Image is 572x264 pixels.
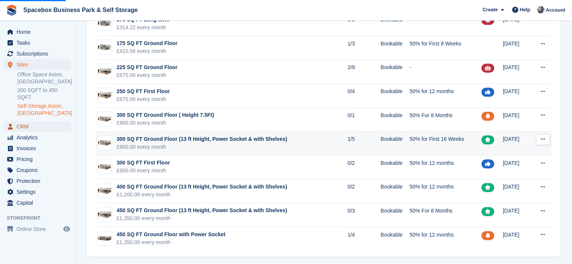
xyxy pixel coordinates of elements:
[117,47,178,55] div: £410.56 every month
[381,179,410,203] td: Bookable
[62,225,71,234] a: Preview store
[97,42,112,53] img: 175-sqft-unit.jpg
[97,66,112,77] img: 200-sqft-unit.jpg
[4,224,71,234] a: menu
[381,203,410,227] td: Bookable
[410,227,481,250] td: 50% for 12 months
[17,198,62,208] span: Capital
[520,6,530,14] span: Help
[117,119,214,127] div: £900.00 every month
[117,167,170,175] div: £900.00 every month
[347,36,381,60] td: 1/3
[381,131,410,155] td: Bookable
[97,137,112,148] img: 300-sqft-unit%20(2).jpg
[347,131,381,155] td: 1/5
[347,179,381,203] td: 0/2
[410,36,481,60] td: 50% for First 8 Weeks
[503,179,531,203] td: [DATE]
[17,48,62,59] span: Subscriptions
[17,132,62,143] span: Analytics
[381,227,410,250] td: Bookable
[347,107,381,131] td: 0/1
[117,71,178,79] div: £675.00 every month
[17,59,62,70] span: Sites
[410,60,481,84] td: -
[503,131,531,155] td: [DATE]
[17,38,62,48] span: Tasks
[503,36,531,60] td: [DATE]
[117,238,225,246] div: £1,350.00 every month
[503,203,531,227] td: [DATE]
[97,113,112,124] img: 300-sqft-unit.jpg
[117,231,225,238] div: 450 SQ FT Ground Floor with Power Socket
[117,214,287,222] div: £1,350.00 every month
[6,5,17,16] img: stora-icon-8386f47178a22dfd0bd8f6a31ec36ba5ce8667c1dd55bd0f319d3a0aa187defe.svg
[347,203,381,227] td: 0/3
[117,135,287,143] div: 300 SQ FT Ground Floor (13 ft Height, Power Socket & with Shelves)
[4,187,71,197] a: menu
[503,60,531,84] td: [DATE]
[117,95,170,103] div: £675.00 every month
[410,179,481,203] td: 50% for 12 months
[97,209,112,220] img: 200-sqft-unit.jpg
[17,121,62,132] span: CRM
[117,207,287,214] div: 450 SQ FT Ground Floor (13 ft Height, Power Socket & with Shelves)
[4,165,71,175] a: menu
[4,121,71,132] a: menu
[503,84,531,108] td: [DATE]
[347,227,381,250] td: 1/4
[410,12,481,36] td: -
[117,159,170,167] div: 300 SQ FT First Floor
[17,87,71,101] a: 200 SQFT to 450 SQFT
[503,12,531,36] td: [DATE]
[117,183,287,191] div: 400 SQ FT Ground Floor (13 ft Height, Power Socket & with Shelves)
[410,107,481,131] td: 50% For 8 Months
[4,198,71,208] a: menu
[17,154,62,164] span: Pricing
[381,155,410,180] td: Bookable
[17,187,62,197] span: Settings
[17,27,62,37] span: Home
[347,12,381,36] td: 0/0
[17,165,62,175] span: Coupons
[4,27,71,37] a: menu
[347,60,381,84] td: 2/9
[17,143,62,154] span: Invoices
[17,71,71,85] a: Office Space Aston, [GEOGRAPHIC_DATA]
[381,107,410,131] td: Bookable
[347,155,381,180] td: 0/2
[17,176,62,186] span: Protection
[7,214,75,222] span: Storefront
[4,38,71,48] a: menu
[97,233,112,244] img: 400-sqft-unit.jpg
[4,154,71,164] a: menu
[381,60,410,84] td: Bookable
[20,4,141,16] a: Spacebox Business Park & Self Storage
[97,89,112,100] img: 200-sqft-unit.jpg
[4,48,71,59] a: menu
[117,63,178,71] div: 225 SQ FT Ground Floor
[381,84,410,108] td: Bookable
[117,143,287,151] div: £900.00 every month
[17,103,71,117] a: Self-Storage Aston, [GEOGRAPHIC_DATA]
[117,191,287,199] div: £1,200.00 every month
[347,84,381,108] td: 0/4
[482,6,498,14] span: Create
[503,227,531,250] td: [DATE]
[503,107,531,131] td: [DATE]
[410,131,481,155] td: 50% for First 16 Weeks
[410,203,481,227] td: 50% For 8 Months
[381,12,410,36] td: Bookable
[537,6,545,14] img: SUDIPTA VIRMANI
[503,155,531,180] td: [DATE]
[410,84,481,108] td: 50% for 12 months
[97,18,112,29] img: Screenshot%202025-03-04%20105425.png
[381,36,410,60] td: Bookable
[97,161,112,172] img: 300-sqft-unit%20(2).jpg
[4,59,71,70] a: menu
[97,185,112,196] img: 200-sqft-unit.jpg
[117,87,170,95] div: 250 SQ FT First Floor
[4,143,71,154] a: menu
[4,132,71,143] a: menu
[117,39,178,47] div: 175 SQ FT Ground Floor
